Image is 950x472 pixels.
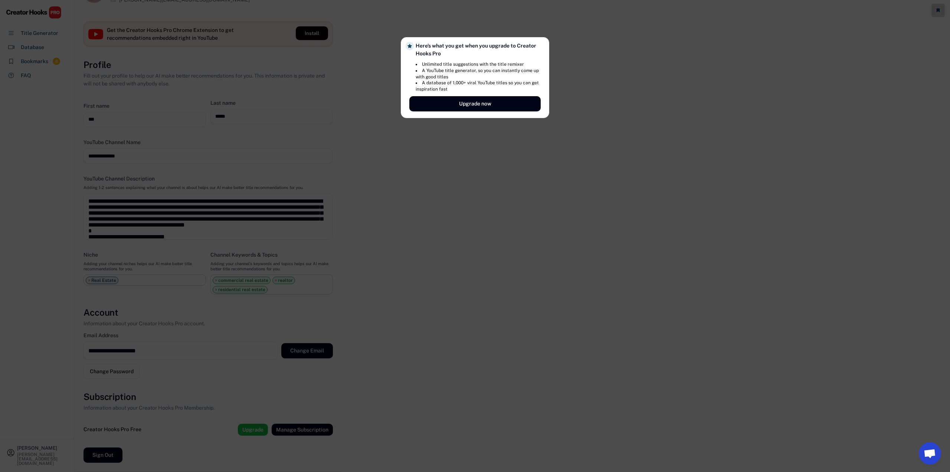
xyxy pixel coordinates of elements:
[416,42,541,58] div: Here’s what you get when you upgrade to Creator Hooks Pro
[919,442,941,465] a: Open chat
[416,80,541,92] li: A database of 1,000+ viral YouTube titles so you can get inspiration fast
[416,68,541,80] li: A YouTube title generator, so you can instantly come up with good titles
[416,61,541,68] li: Unlimited title suggestions with the title remixer
[409,96,541,111] button: Upgrade now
